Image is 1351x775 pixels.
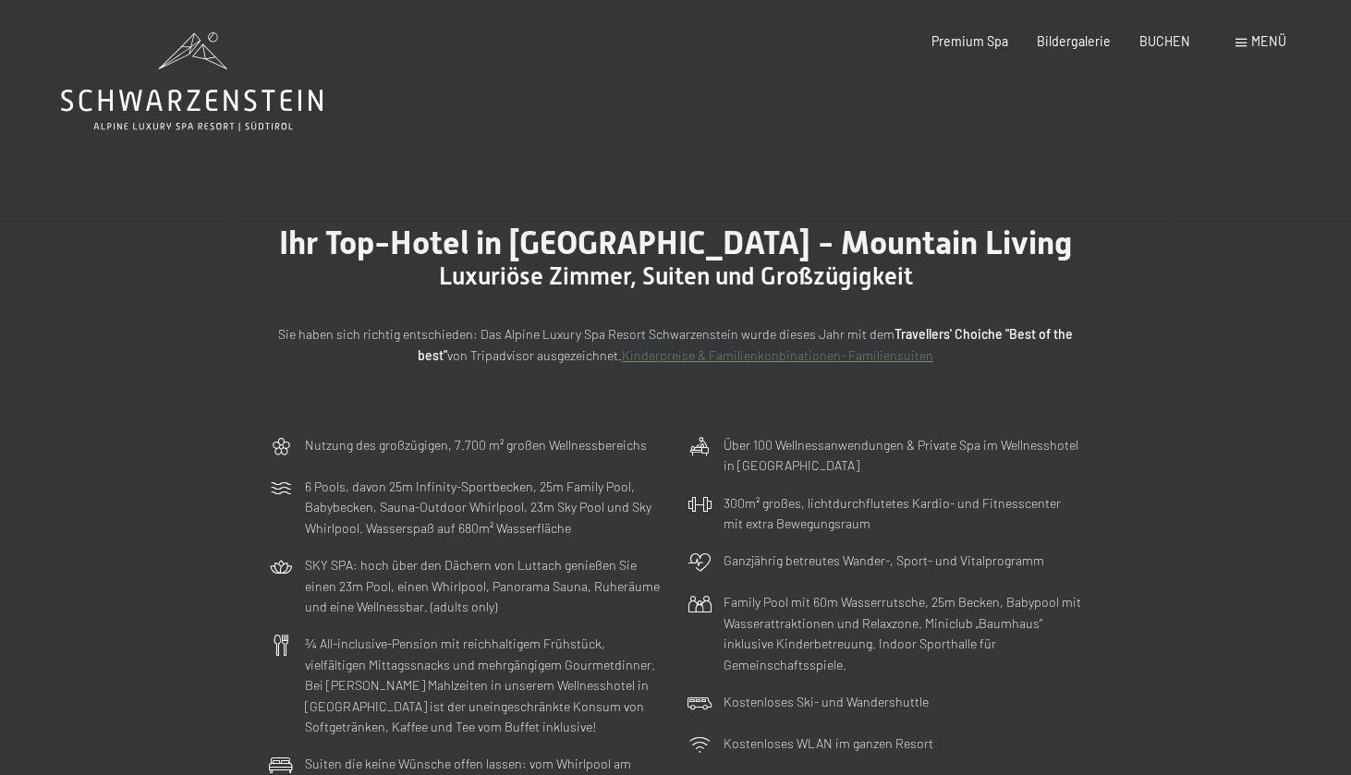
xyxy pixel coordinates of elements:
[1251,33,1286,49] span: Menü
[305,435,647,456] p: Nutzung des großzügigen, 7.700 m² großen Wellnessbereichs
[269,324,1082,366] p: Sie haben sich richtig entschieden: Das Alpine Luxury Spa Resort Schwarzenstein wurde dieses Jahr...
[279,224,1072,261] span: Ihr Top-Hotel in [GEOGRAPHIC_DATA] - Mountain Living
[724,493,1082,535] p: 300m² großes, lichtdurchflutetes Kardio- und Fitnesscenter mit extra Bewegungsraum
[622,347,933,363] a: Kinderpreise & Familienkonbinationen- Familiensuiten
[724,551,1044,572] p: Ganzjährig betreutes Wander-, Sport- und Vitalprogramm
[724,692,929,713] p: Kostenloses Ski- und Wandershuttle
[724,733,933,755] p: Kostenloses WLAN im ganzen Resort
[418,326,1073,363] strong: Travellers' Choiche "Best of the best"
[931,33,1008,49] a: Premium Spa
[439,262,913,290] span: Luxuriöse Zimmer, Suiten und Großzügigkeit
[305,555,663,618] p: SKY SPA: hoch über den Dächern von Luttach genießen Sie einen 23m Pool, einen Whirlpool, Panorama...
[305,477,663,539] p: 6 Pools, davon 25m Infinity-Sportbecken, 25m Family Pool, Babybecken, Sauna-Outdoor Whirlpool, 23...
[1139,33,1190,49] a: BUCHEN
[1037,33,1111,49] a: Bildergalerie
[724,435,1082,477] p: Über 100 Wellnessanwendungen & Private Spa im Wellnesshotel in [GEOGRAPHIC_DATA]
[724,592,1082,675] p: Family Pool mit 60m Wasserrutsche, 25m Becken, Babypool mit Wasserattraktionen und Relaxzone. Min...
[305,634,663,738] p: ¾ All-inclusive-Pension mit reichhaltigem Frühstück, vielfältigen Mittagssnacks und mehrgängigem ...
